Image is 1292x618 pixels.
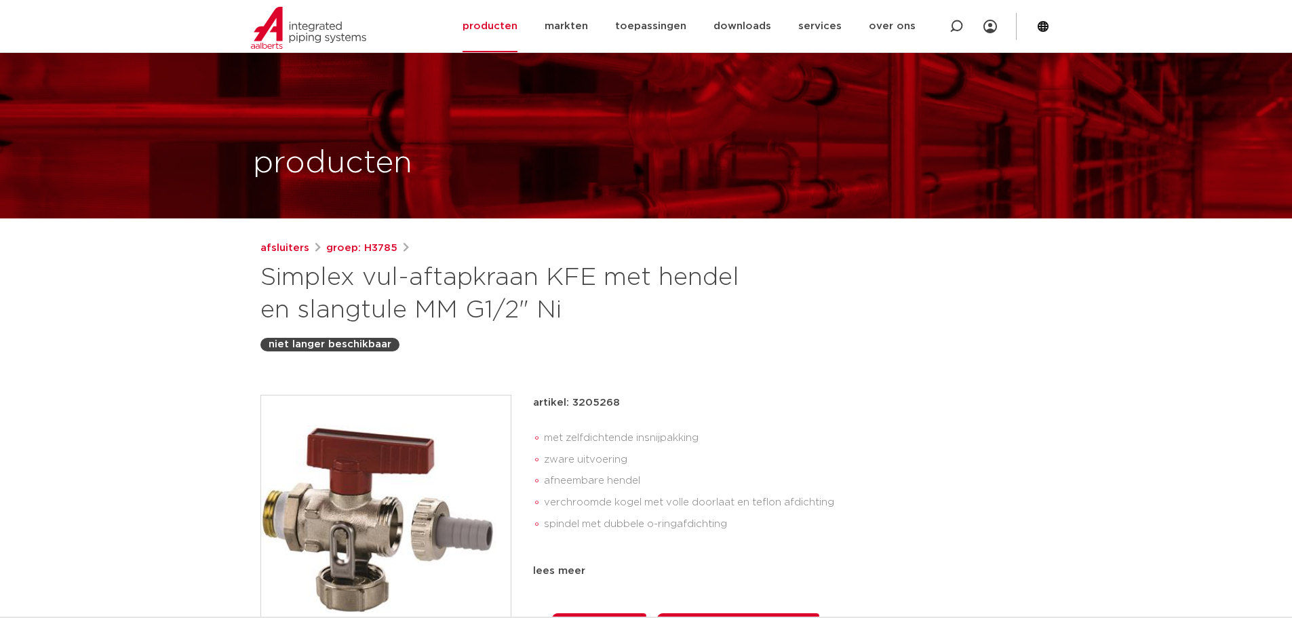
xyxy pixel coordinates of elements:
[260,262,770,327] h1: Simplex vul-aftapkraan KFE met hendel en slangtule MM G1/2" Ni
[544,514,1032,557] li: spindel met dubbele o-ringafdichting
[544,427,1032,449] li: met zelfdichtende insnijpakking
[260,240,309,256] a: afsluiters
[544,557,1032,579] li: Simplex producten kunnen per [DATE] worden besteld bij Aalberts HFC-Flamco
[544,492,1032,514] li: verchroomde kogel met volle doorlaat en teflon afdichting
[544,449,1032,471] li: zware uitvoering
[253,142,412,185] h1: producten
[544,470,1032,492] li: afneembare hendel
[533,395,620,411] p: artikel: 3205268
[326,240,397,256] a: groep: H3785
[533,563,1032,579] div: lees meer
[269,336,391,353] p: niet langer beschikbaar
